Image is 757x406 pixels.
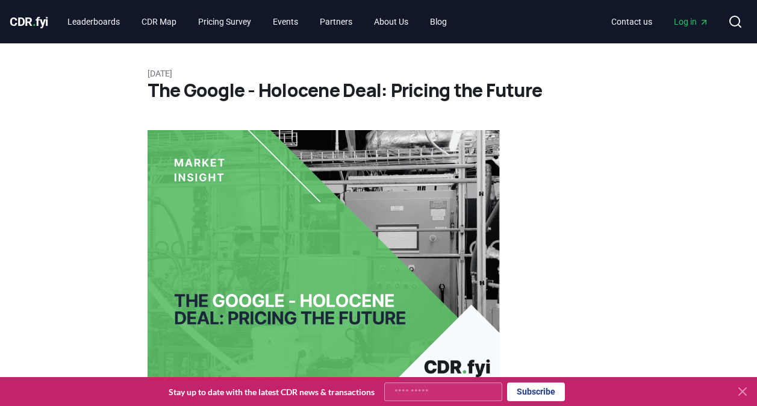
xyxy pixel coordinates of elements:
[188,11,261,33] a: Pricing Survey
[10,14,48,29] span: CDR fyi
[148,67,610,80] p: [DATE]
[420,11,456,33] a: Blog
[310,11,362,33] a: Partners
[10,13,48,30] a: CDR.fyi
[674,16,709,28] span: Log in
[58,11,129,33] a: Leaderboards
[58,11,456,33] nav: Main
[364,11,418,33] a: About Us
[132,11,186,33] a: CDR Map
[33,14,36,29] span: .
[602,11,718,33] nav: Main
[263,11,308,33] a: Events
[148,80,610,101] h1: The Google - Holocene Deal: Pricing the Future
[664,11,718,33] a: Log in
[602,11,662,33] a: Contact us
[148,130,500,395] img: blog post image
